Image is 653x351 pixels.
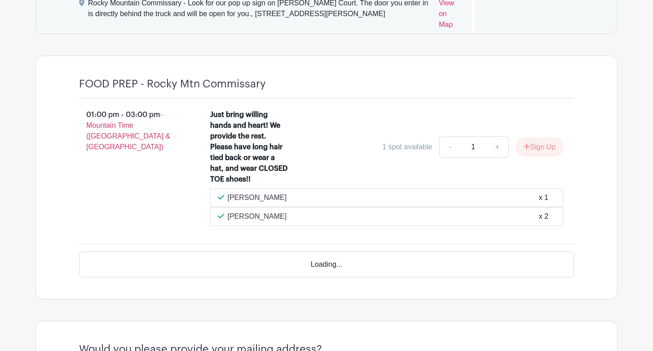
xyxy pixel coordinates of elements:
[516,138,563,156] button: Sign Up
[486,136,509,158] a: +
[65,106,196,156] p: 01:00 pm - 03:00 pm
[382,142,432,152] div: 1 spot available
[439,136,460,158] a: -
[539,192,548,203] div: x 1
[228,211,287,222] p: [PERSON_NAME]
[79,78,266,91] h4: FOOD PREP - Rocky Mtn Commissary
[539,211,548,222] div: x 2
[79,251,574,277] div: Loading...
[86,111,170,151] span: - Mountain Time ([GEOGRAPHIC_DATA] & [GEOGRAPHIC_DATA])
[228,192,287,203] p: [PERSON_NAME]
[210,109,288,185] div: Just bring willing hands and heart! We provide the rest. Please have long hair tied back or wear ...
